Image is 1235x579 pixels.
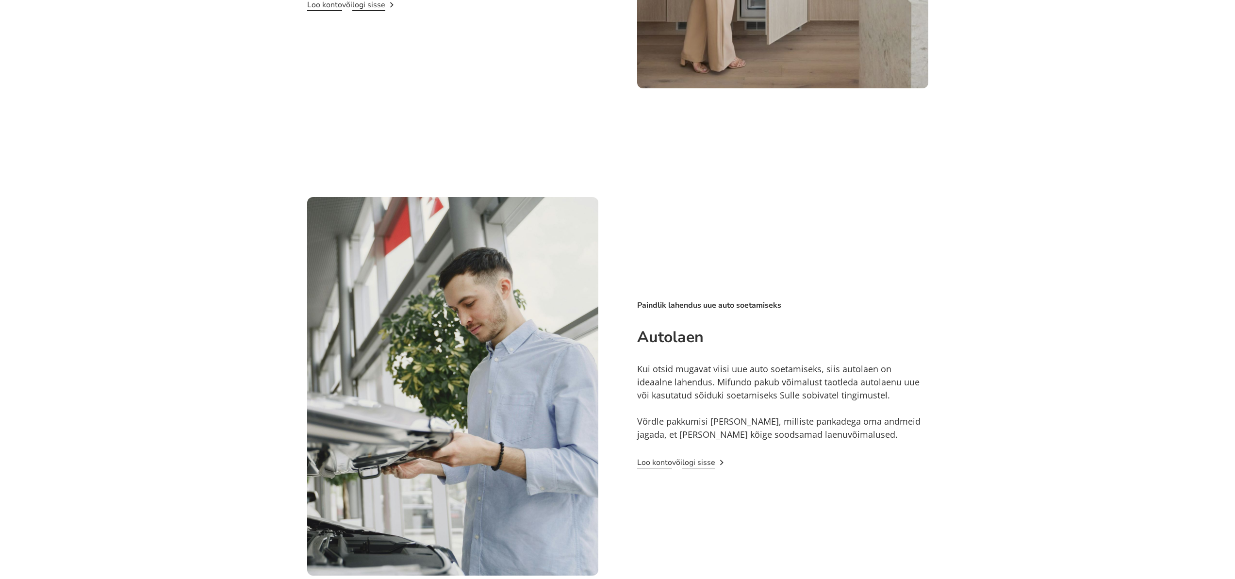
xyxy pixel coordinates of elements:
h2: Autolaen [637,329,704,346]
div: Kui otsid mugavat viisi uue auto soetamiseks, siis autolaen on ideaalne lahendus. Mifundo pakub v... [637,363,928,441]
p: või [637,457,715,468]
a: logi sisse [682,457,715,468]
a: Loo konto [637,457,672,468]
strong: Paindlik lahendus uue auto soetamiseks [637,300,781,311]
